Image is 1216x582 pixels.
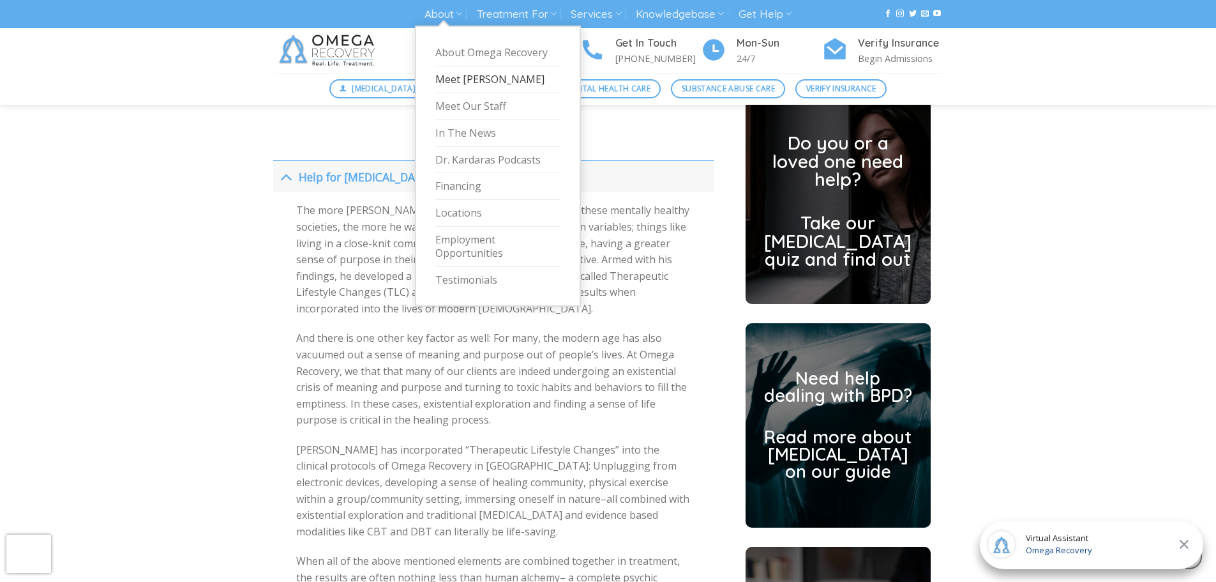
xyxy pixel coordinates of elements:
[764,429,912,480] h2: Read more about [MEDICAL_DATA] on our guide
[682,82,775,95] span: Substance Abuse Care
[435,120,560,147] a: In The News
[299,169,433,185] span: Help for [MEDICAL_DATA]
[739,3,792,26] a: Get Help
[273,28,385,73] img: Omega Recovery
[764,370,912,481] a: Need help dealing with BPD? Read more about [MEDICAL_DATA] on our guide
[737,51,822,66] p: 24/7
[555,79,661,98] a: Mental Health Care
[764,215,912,269] h2: Take our [MEDICAL_DATA] quiz and find out
[435,173,560,200] a: Financing
[764,135,912,269] a: Do you or a loved one need help? Take our [MEDICAL_DATA] quiz and find out
[896,10,904,19] a: Follow on Instagram
[424,3,462,26] a: About
[764,370,912,404] h2: Need help dealing with BPD?
[795,79,887,98] a: Verify Insurance
[296,330,689,429] p: And there is one other key factor as well: For many, the modern age has also vacuumed out a sense...
[477,3,557,26] a: Treatment For
[296,203,689,317] p: The more [PERSON_NAME] looked at the commonalities of these mentally healthy societies, the more ...
[435,66,560,93] a: Meet [PERSON_NAME]
[858,35,943,52] h4: Verify Insurance
[615,35,701,52] h4: Get In Touch
[921,10,929,19] a: Send us an email
[435,267,560,293] a: Testimonials
[737,35,822,52] h4: Mon-Sun
[435,147,560,174] a: Dr. Kardaras Podcasts
[435,93,560,120] a: Meet Our Staff
[273,160,714,192] a: Toggle Help for [MEDICAL_DATA]
[858,51,943,66] p: Begin Admissions
[636,3,724,26] a: Knowledgebase
[571,3,621,26] a: Services
[273,163,298,190] button: Toggle
[329,79,426,98] a: [MEDICAL_DATA]
[352,82,416,95] span: [MEDICAL_DATA]
[909,10,917,19] a: Follow on Twitter
[764,135,912,189] h2: Do you or a loved one need help?
[806,82,876,95] span: Verify Insurance
[435,200,560,227] a: Locations
[884,10,892,19] a: Follow on Facebook
[566,82,650,95] span: Mental Health Care
[615,51,701,66] p: [PHONE_NUMBER]
[580,35,701,66] a: Get In Touch [PHONE_NUMBER]
[933,10,941,19] a: Follow on YouTube
[822,35,943,66] a: Verify Insurance Begin Admissions
[435,40,560,66] a: About Omega Recovery
[435,227,560,267] a: Employment Opportunities
[296,442,689,540] p: [PERSON_NAME] has incorporated “Therapeutic Lifestyle Changes” into the clinical protocols of Ome...
[671,79,785,98] a: Substance Abuse Care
